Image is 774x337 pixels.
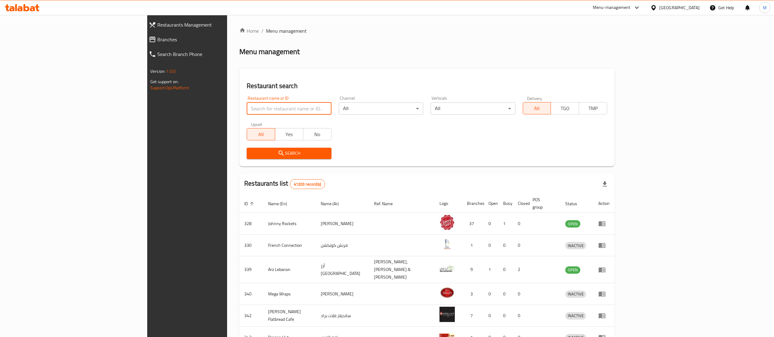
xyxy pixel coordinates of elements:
td: 3 [462,283,484,305]
div: Export file [597,177,612,191]
button: Search [247,148,331,159]
td: 2 [513,256,528,283]
span: Ref. Name [374,200,401,207]
span: OPEN [565,220,580,228]
td: 0 [498,256,513,283]
div: Menu [598,266,610,273]
button: No [303,128,331,140]
td: [PERSON_NAME] [316,283,369,305]
td: 9 [462,256,484,283]
button: All [247,128,275,140]
td: [PERSON_NAME],[PERSON_NAME] & [PERSON_NAME] [369,256,435,283]
td: 0 [513,283,528,305]
span: INACTIVE [565,291,586,298]
span: Version: [150,67,165,75]
a: Support.OpsPlatform [150,84,189,92]
th: Branches [462,194,484,213]
button: All [523,102,551,114]
td: 37 [462,213,484,235]
span: Branches [157,36,271,43]
td: فرنش كونكشن [316,235,369,256]
th: Closed [513,194,528,213]
span: Status [565,200,585,207]
th: Action [593,194,615,213]
td: 1 [484,256,498,283]
td: 1 [462,235,484,256]
span: Yes [278,130,301,139]
img: French Connection [439,236,455,252]
img: Johnny Rockets [439,215,455,230]
span: All [249,130,273,139]
div: All [431,102,515,115]
td: 0 [498,305,513,327]
span: Search Branch Phone [157,50,271,58]
td: 7 [462,305,484,327]
span: Restaurants Management [157,21,271,28]
span: 1.0.0 [166,67,176,75]
a: Restaurants Management [144,17,276,32]
span: POS group [533,196,553,211]
nav: breadcrumb [239,27,615,35]
span: INACTIVE [565,242,586,249]
td: 0 [498,235,513,256]
h2: Restaurant search [247,81,607,91]
button: TMP [579,102,607,114]
td: 1 [498,213,513,235]
span: M [763,4,767,11]
td: [PERSON_NAME] [316,213,369,235]
div: Menu [598,220,610,227]
div: Menu [598,312,610,319]
button: TGO [551,102,579,114]
span: Name (Ar) [321,200,347,207]
span: Search [252,150,326,157]
button: Yes [275,128,303,140]
td: Arz Lebanon [263,256,316,283]
span: TMP [581,104,605,113]
a: Search Branch Phone [144,47,276,61]
td: أرز [GEOGRAPHIC_DATA] [316,256,369,283]
th: Open [484,194,498,213]
div: All [339,102,423,115]
span: ID [244,200,256,207]
span: Name (En) [268,200,295,207]
h2: Restaurants list [244,179,325,189]
span: TGO [553,104,577,113]
td: [PERSON_NAME] Flatbread Cafe [263,305,316,327]
th: Logo [435,194,462,213]
div: Menu [598,290,610,298]
td: 0 [484,305,498,327]
span: OPEN [565,266,580,273]
span: All [525,104,549,113]
td: 0 [484,235,498,256]
td: French Connection [263,235,316,256]
td: 0 [498,283,513,305]
td: 0 [484,283,498,305]
div: [GEOGRAPHIC_DATA] [659,4,700,11]
td: Johnny Rockets [263,213,316,235]
img: Mega Wraps [439,285,455,300]
img: Arz Lebanon [439,261,455,276]
span: No [306,130,329,139]
label: Upsell [251,122,262,126]
td: 0 [484,213,498,235]
div: Menu-management [593,4,630,11]
span: 41203 record(s) [290,181,325,187]
span: Menu management [266,27,307,35]
span: Get support on: [150,78,178,86]
input: Search for restaurant name or ID.. [247,102,331,115]
td: 0 [513,213,528,235]
td: 0 [513,235,528,256]
a: Branches [144,32,276,47]
label: Delivery [527,96,542,100]
td: 0 [513,305,528,327]
div: Total records count [290,179,325,189]
img: Sandella's Flatbread Cafe [439,307,455,322]
td: Mega Wraps [263,283,316,305]
span: INACTIVE [565,312,586,319]
td: سانديلاز فلات براد [316,305,369,327]
div: Menu [598,242,610,249]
